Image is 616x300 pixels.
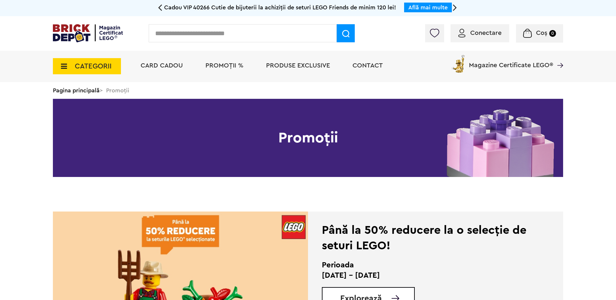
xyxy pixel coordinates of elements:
a: Află mai multe [408,5,448,10]
a: Conectare [458,30,502,36]
h2: Perioada [322,260,531,270]
div: > Promoții [53,82,563,99]
a: Card Cadou [141,62,183,69]
a: Produse exclusive [266,62,330,69]
small: 0 [549,30,556,37]
p: [DATE] - [DATE] [322,270,531,281]
span: Coș [536,30,547,36]
a: Magazine Certificate LEGO® [553,54,563,60]
div: Până la 50% reducere la o selecție de seturi LEGO! [322,222,531,253]
span: CATEGORII [75,63,112,70]
h1: Promoții [53,99,563,177]
a: Pagina principală [53,88,100,93]
span: Conectare [470,30,502,36]
span: Magazine Certificate LEGO® [469,54,553,68]
a: Contact [353,62,383,69]
a: PROMOȚII % [205,62,243,69]
span: Cadou VIP 40266 Cutie de bijuterii la achiziții de seturi LEGO Friends de minim 120 lei! [164,5,396,10]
